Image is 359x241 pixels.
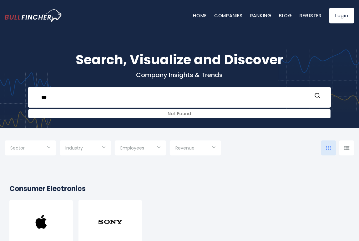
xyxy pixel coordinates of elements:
input: Selection [65,143,105,154]
h2: Consumer Electronics [9,184,350,194]
p: Company Insights & Trends [5,71,354,79]
button: Search [313,92,321,100]
div: Not Found [28,109,331,118]
img: AAPL.png [29,209,54,234]
a: Blog [279,12,292,19]
img: bullfincher logo [5,9,63,22]
a: Login [329,8,354,23]
input: Selection [120,143,160,154]
img: icon-comp-grid.svg [326,146,331,150]
img: icon-comp-list-view.svg [344,146,350,150]
a: Companies [214,12,243,19]
a: Register [300,12,322,19]
a: Ranking [250,12,271,19]
input: Selection [175,143,215,154]
a: Home [193,12,207,19]
span: Revenue [175,145,195,151]
input: Selection [10,143,50,154]
span: Industry [65,145,83,151]
h1: Search, Visualize and Discover [5,50,354,70]
span: Sector [10,145,25,151]
span: Employees [120,145,144,151]
img: SONY.png [98,209,123,234]
a: Go to homepage [5,9,72,22]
